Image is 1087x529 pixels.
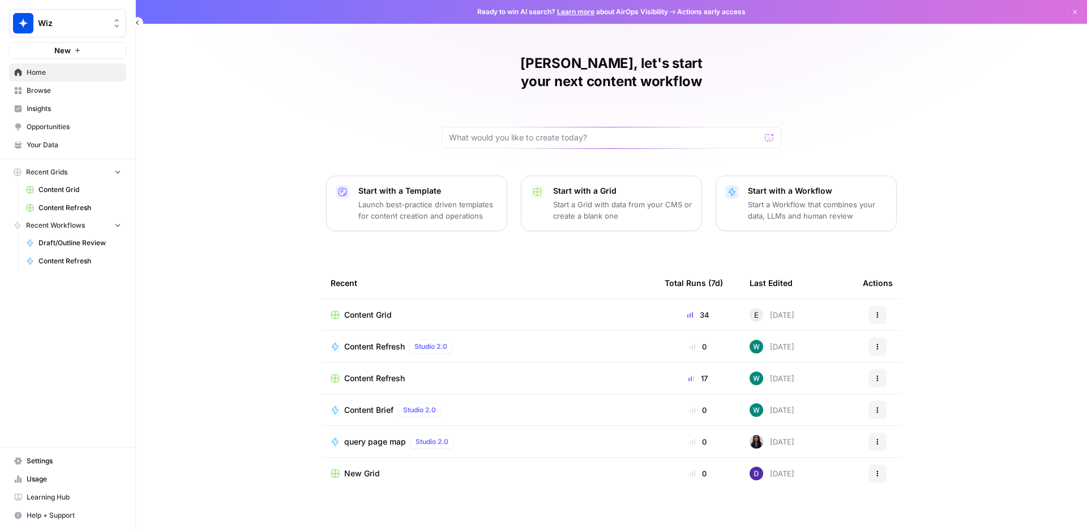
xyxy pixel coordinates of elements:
span: query page map [344,436,406,447]
button: Workspace: Wiz [9,9,126,37]
button: Start with a TemplateLaunch best-practice driven templates for content creation and operations [326,176,507,231]
h1: [PERSON_NAME], let's start your next content workflow [442,54,781,91]
div: 0 [665,341,731,352]
span: Studio 2.0 [403,405,436,415]
span: Home [27,67,121,78]
div: 34 [665,309,731,321]
span: Browse [27,86,121,96]
input: What would you like to create today? [449,132,760,143]
a: New Grid [331,468,647,479]
p: Start a Workflow that combines your data, LLMs and human review [748,199,887,221]
span: Opportunities [27,122,121,132]
span: Content Brief [344,404,393,416]
img: vaiar9hhcrg879pubqop5lsxqhgw [750,372,763,385]
span: Wiz [38,18,106,29]
a: Settings [9,452,126,470]
span: E [754,309,759,321]
button: Recent Grids [9,164,126,181]
div: Actions [863,267,893,298]
a: Opportunities [9,118,126,136]
span: Recent Workflows [26,220,85,231]
span: Content Refresh [344,373,405,384]
span: New [54,45,71,56]
img: Wiz Logo [13,13,33,33]
a: Insights [9,100,126,118]
div: 0 [665,436,731,447]
span: Content Refresh [344,341,405,352]
span: Learning Hub [27,492,121,502]
p: Start a Grid with data from your CMS or create a blank one [553,199,692,221]
span: New Grid [344,468,380,479]
div: Recent [331,267,647,298]
span: Actions early access [677,7,746,17]
span: Settings [27,456,121,466]
a: Learning Hub [9,488,126,506]
span: Content Refresh [38,256,121,266]
span: Content Refresh [38,203,121,213]
span: Content Grid [344,309,392,321]
a: Content Refresh [331,373,647,384]
span: Ready to win AI search? about AirOps Visibility [477,7,668,17]
span: Help + Support [27,510,121,521]
a: Content BriefStudio 2.0 [331,403,647,417]
a: Learn more [557,7,594,16]
span: Recent Grids [26,167,67,177]
div: [DATE] [750,308,794,322]
a: Usage [9,470,126,488]
a: Content RefreshStudio 2.0 [331,340,647,353]
a: query page mapStudio 2.0 [331,435,647,449]
button: New [9,42,126,59]
div: [DATE] [750,435,794,449]
span: Draft/Outline Review [38,238,121,248]
a: Home [9,63,126,82]
button: Start with a GridStart a Grid with data from your CMS or create a blank one [521,176,702,231]
a: Content Grid [331,309,647,321]
div: Last Edited [750,267,793,298]
div: [DATE] [750,340,794,353]
button: Recent Workflows [9,217,126,234]
div: [DATE] [750,467,794,480]
div: 0 [665,468,731,479]
p: Start with a Workflow [748,185,887,197]
button: Help + Support [9,506,126,524]
a: Draft/Outline Review [21,234,126,252]
span: Content Grid [38,185,121,195]
a: Content Grid [21,181,126,199]
span: Studio 2.0 [416,437,448,447]
span: Usage [27,474,121,484]
img: vaiar9hhcrg879pubqop5lsxqhgw [750,340,763,353]
div: 0 [665,404,731,416]
p: Start with a Grid [553,185,692,197]
div: 17 [665,373,731,384]
p: Launch best-practice driven templates for content creation and operations [358,199,498,221]
a: Content Refresh [21,252,126,270]
div: [DATE] [750,403,794,417]
div: Total Runs (7d) [665,267,723,298]
a: Browse [9,82,126,100]
a: Your Data [9,136,126,154]
span: Insights [27,104,121,114]
a: Content Refresh [21,199,126,217]
span: Your Data [27,140,121,150]
img: 6clbhjv5t98vtpq4yyt91utag0vy [750,467,763,480]
p: Start with a Template [358,185,498,197]
span: Studio 2.0 [414,342,447,352]
img: rox323kbkgutb4wcij4krxobkpon [750,435,763,449]
img: vaiar9hhcrg879pubqop5lsxqhgw [750,403,763,417]
button: Start with a WorkflowStart a Workflow that combines your data, LLMs and human review [716,176,897,231]
div: [DATE] [750,372,794,385]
